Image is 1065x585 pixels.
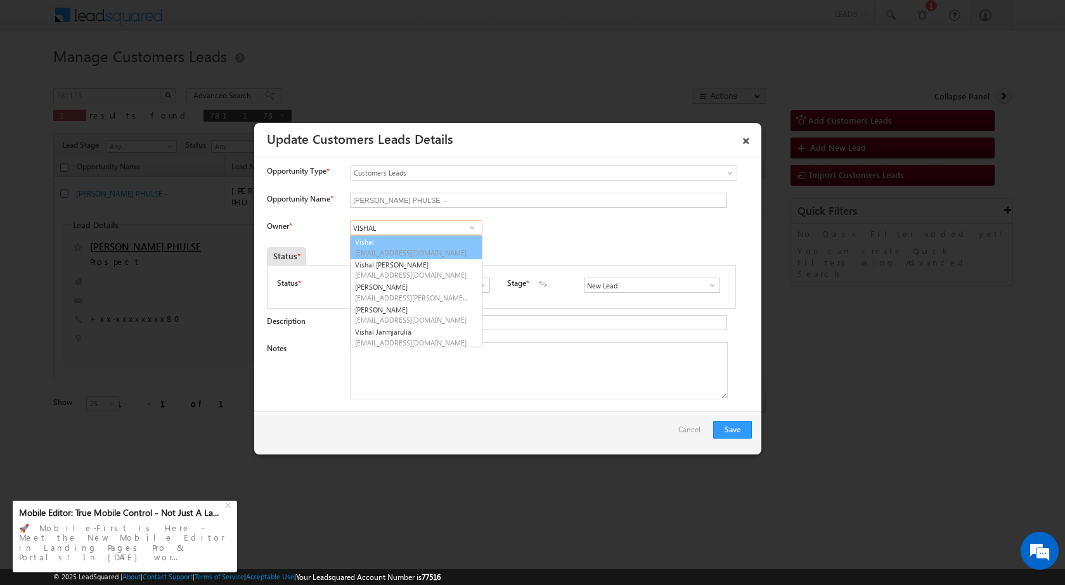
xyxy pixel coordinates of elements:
a: Vishal [350,235,482,259]
span: © 2025 LeadSquared | | | | | [53,571,441,583]
label: Owner [267,221,292,231]
label: Description [267,316,306,326]
a: Show All Items [471,279,487,292]
div: 🚀 Mobile-First is Here – Meet the New Mobile Editor in Landing Pages Pro & Portals! In [DATE] wor... [19,519,231,566]
a: Cancel [678,421,707,445]
a: Update Customers Leads Details [267,129,453,147]
a: [PERSON_NAME] [351,281,482,304]
div: Chat with us now [66,67,213,83]
span: [EMAIL_ADDRESS][DOMAIN_NAME] [355,315,469,325]
a: Acceptable Use [246,572,294,581]
span: 77516 [422,572,441,582]
a: Customers Leads [350,165,737,181]
span: [EMAIL_ADDRESS][PERSON_NAME][DOMAIN_NAME] [355,293,469,302]
a: Vishal Janmjarulia [351,326,482,349]
a: Show All Items [701,279,717,292]
a: × [735,127,757,150]
a: Terms of Service [195,572,244,581]
span: Opportunity Type [267,165,326,177]
button: Save [713,421,752,439]
span: Customers Leads [351,167,685,179]
label: Notes [267,344,287,353]
a: Show All Items [464,221,480,234]
em: Start Chat [172,390,230,408]
img: d_60004797649_company_0_60004797649 [22,67,53,83]
input: Type to Search [350,220,482,235]
label: Opportunity Name [267,194,333,203]
span: [EMAIL_ADDRESS][DOMAIN_NAME] [355,248,469,257]
a: About [122,572,141,581]
span: Your Leadsquared Account Number is [296,572,441,582]
div: Status [267,247,306,265]
label: Stage [507,278,526,289]
a: Vishal [PERSON_NAME] [351,259,482,281]
input: Type to Search [584,278,720,293]
textarea: Type your message and hit 'Enter' [16,117,231,380]
label: Status [277,278,298,289]
a: Contact Support [143,572,193,581]
div: + [222,496,237,511]
div: Minimize live chat window [208,6,238,37]
span: [EMAIL_ADDRESS][DOMAIN_NAME] [355,338,469,347]
a: [PERSON_NAME] [351,304,482,326]
div: Mobile Editor: True Mobile Control - Not Just A La... [19,507,223,518]
span: [EMAIL_ADDRESS][DOMAIN_NAME] [355,270,469,280]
